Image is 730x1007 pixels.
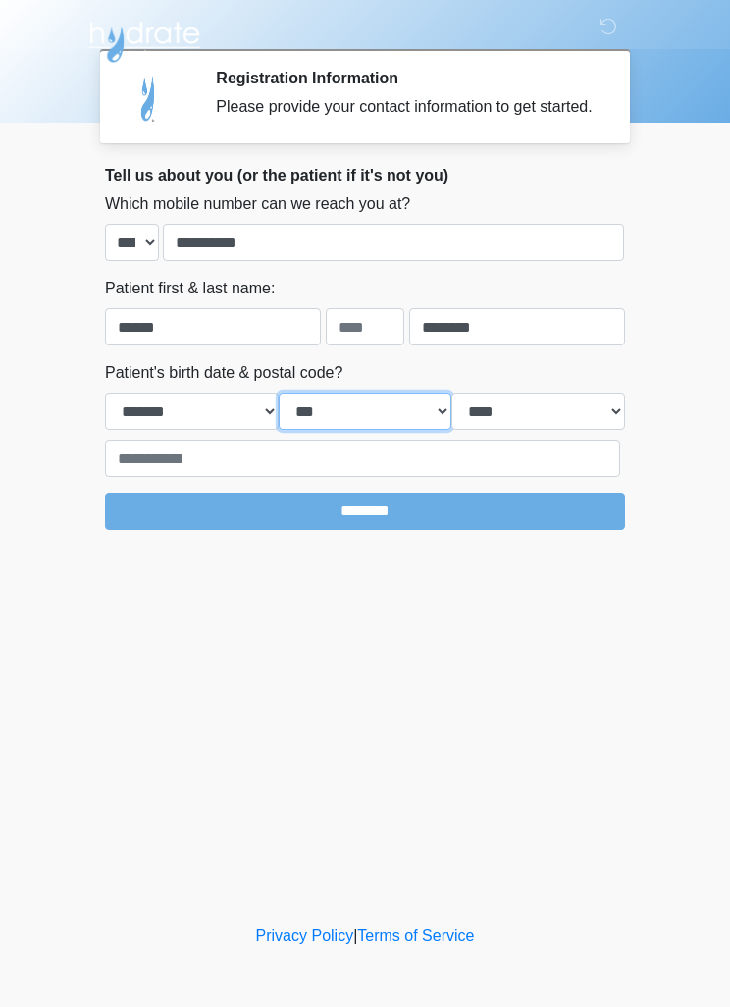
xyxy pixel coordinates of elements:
[105,277,275,300] label: Patient first & last name:
[105,192,410,216] label: Which mobile number can we reach you at?
[353,927,357,944] a: |
[105,166,625,185] h2: Tell us about you (or the patient if it's not you)
[357,927,474,944] a: Terms of Service
[105,361,342,385] label: Patient's birth date & postal code?
[85,15,203,64] img: Hydrate IV Bar - Scottsdale Logo
[120,69,179,128] img: Agent Avatar
[256,927,354,944] a: Privacy Policy
[216,95,596,119] div: Please provide your contact information to get started.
